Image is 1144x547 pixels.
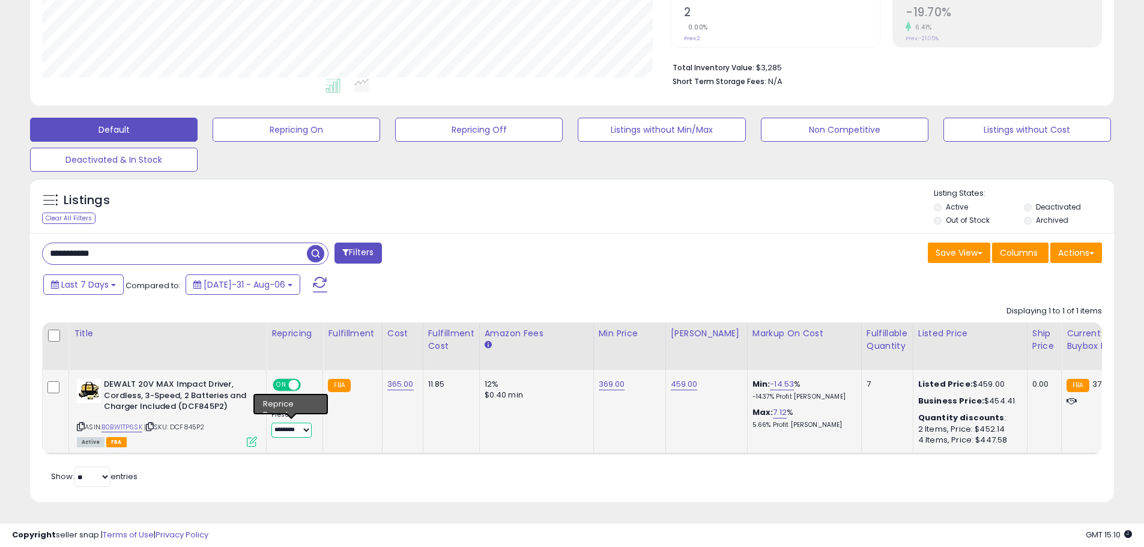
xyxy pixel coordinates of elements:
[1067,379,1089,392] small: FBA
[387,327,418,340] div: Cost
[144,422,205,432] span: | SKU: DCF845P2
[1092,378,1118,390] span: 376.59
[752,393,852,401] p: -14.37% Profit [PERSON_NAME]
[906,35,939,42] small: Prev: -21.05%
[671,378,698,390] a: 459.00
[271,397,313,408] div: Amazon AI
[77,379,101,403] img: 41+nz58AxSL._SL40_.jpg
[1036,215,1068,225] label: Archived
[428,327,474,352] div: Fulfillment Cost
[1050,243,1102,263] button: Actions
[126,280,181,291] span: Compared to:
[1032,379,1052,390] div: 0.00
[906,5,1101,22] h2: -19.70%
[274,380,289,390] span: ON
[599,378,625,390] a: 369.00
[1032,327,1056,352] div: Ship Price
[12,530,208,541] div: seller snap | |
[30,118,198,142] button: Default
[328,327,377,340] div: Fulfillment
[387,378,414,390] a: 365.00
[578,118,745,142] button: Listings without Min/Max
[684,5,880,22] h2: 2
[671,327,742,340] div: [PERSON_NAME]
[934,188,1114,199] p: Listing States:
[395,118,563,142] button: Repricing Off
[1086,529,1132,540] span: 2025-08-14 15:10 GMT
[30,148,198,172] button: Deactivated & In Stock
[752,406,773,418] b: Max:
[77,437,104,447] span: All listings currently available for purchase on Amazon
[761,118,928,142] button: Non Competitive
[918,424,1018,435] div: 2 Items, Price: $452.14
[599,327,661,340] div: Min Price
[61,279,109,291] span: Last 7 Days
[918,396,1018,406] div: $454.41
[747,322,861,370] th: The percentage added to the cost of goods (COGS) that forms the calculator for Min & Max prices.
[918,412,1005,423] b: Quantity discounts
[752,379,852,401] div: %
[106,437,127,447] span: FBA
[271,327,318,340] div: Repricing
[1000,247,1038,259] span: Columns
[186,274,300,295] button: [DATE]-31 - Aug-06
[77,379,257,446] div: ASIN:
[752,327,856,340] div: Markup on Cost
[485,327,589,340] div: Amazon Fees
[74,327,261,340] div: Title
[752,378,770,390] b: Min:
[213,118,380,142] button: Repricing On
[204,279,285,291] span: [DATE]-31 - Aug-06
[992,243,1049,263] button: Columns
[428,379,470,390] div: 11.85
[928,243,990,263] button: Save View
[768,76,782,87] span: N/A
[101,422,142,432] a: B0BW1TP6SK
[752,421,852,429] p: 5.66% Profit [PERSON_NAME]
[485,340,492,351] small: Amazon Fees.
[334,243,381,264] button: Filters
[943,118,1111,142] button: Listings without Cost
[918,379,1018,390] div: $459.00
[946,202,968,212] label: Active
[673,62,754,73] b: Total Inventory Value:
[752,407,852,429] div: %
[43,274,124,295] button: Last 7 Days
[770,378,794,390] a: -14.53
[42,213,95,224] div: Clear All Filters
[867,327,908,352] div: Fulfillable Quantity
[867,379,904,390] div: 7
[12,529,56,540] strong: Copyright
[51,471,138,482] span: Show: entries
[673,76,766,86] b: Short Term Storage Fees:
[773,406,787,419] a: 7.12
[918,327,1022,340] div: Listed Price
[485,379,584,390] div: 12%
[911,23,932,32] small: 6.41%
[485,390,584,400] div: $0.40 min
[103,529,154,540] a: Terms of Use
[918,378,973,390] b: Listed Price:
[299,380,318,390] span: OFF
[271,411,313,438] div: Preset:
[918,395,984,406] b: Business Price:
[1036,202,1081,212] label: Deactivated
[1067,327,1128,352] div: Current Buybox Price
[156,529,208,540] a: Privacy Policy
[684,35,700,42] small: Prev: 2
[684,23,708,32] small: 0.00%
[946,215,990,225] label: Out of Stock
[918,435,1018,446] div: 4 Items, Price: $447.58
[1006,306,1102,317] div: Displaying 1 to 1 of 1 items
[64,192,110,209] h5: Listings
[673,59,1093,74] li: $3,285
[104,379,250,416] b: DEWALT 20V MAX Impact Driver, Cordless, 3-Speed, 2 Batteries and Charger Included (DCF845P2)
[328,379,350,392] small: FBA
[918,413,1018,423] div: :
